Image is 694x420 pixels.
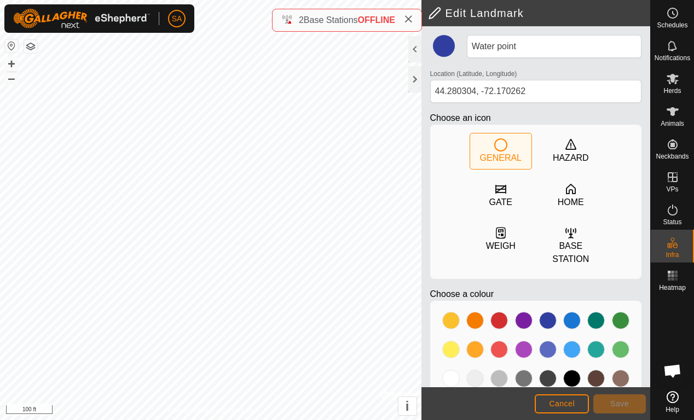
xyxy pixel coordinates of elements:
div: BASE STATION [540,240,602,266]
button: + [5,57,18,71]
span: Cancel [549,399,575,408]
span: Neckbands [656,153,689,160]
span: Status [663,219,681,225]
button: Reset Map [5,39,18,52]
p: Choose an icon [430,112,641,125]
button: i [398,397,417,415]
span: Base Stations [304,15,358,25]
span: Heatmap [659,284,686,291]
button: Map Layers [24,40,37,53]
span: Help [666,406,679,413]
span: Save [610,399,629,408]
a: Open chat [656,354,689,387]
span: i [406,399,409,413]
a: Help [651,387,694,417]
span: VPs [666,186,678,192]
span: 2 [299,15,304,25]
button: – [5,72,18,85]
span: Animals [661,120,684,127]
div: HOME [558,196,584,209]
span: SA [172,13,182,25]
div: WEIGH [486,240,516,253]
img: Gallagher Logo [13,9,150,28]
button: Cancel [535,394,589,413]
span: Notifications [655,55,690,61]
span: Infra [666,252,679,258]
span: Herds [663,87,681,94]
a: Contact Us [221,406,253,416]
div: GATE [489,196,512,209]
p: Choose a colour [430,288,641,301]
span: Schedules [657,22,687,28]
button: Save [593,394,646,413]
h2: Edit Landmark [428,7,650,20]
div: GENERAL [480,151,522,165]
a: Privacy Policy [167,406,209,416]
span: OFFLINE [358,15,395,25]
label: Location (Latitude, Longitude) [430,69,517,79]
div: HAZARD [553,151,589,165]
